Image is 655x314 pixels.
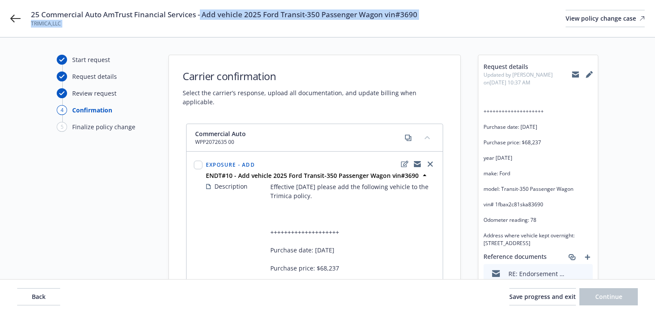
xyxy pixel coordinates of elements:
a: copyLogging [412,159,422,169]
button: Back [17,288,60,305]
button: Save progress and exit [509,288,576,305]
div: Request details [72,72,117,81]
span: TRIMICA,LLC [31,20,417,28]
div: RE: Endorsement Request - TRIMICA,LLC - Policy #WPP2072635 00 [508,269,564,278]
button: preview file [582,269,589,278]
span: Effective [DATE] please add the following vehicle to the Trimica policy. ++++++++++++++++++++ Pur... [484,92,593,247]
span: WPP2072635 00 [195,138,246,146]
a: copy [403,133,413,143]
div: Finalize policy change [72,122,135,131]
h1: Carrier confirmation [183,69,447,83]
span: Back [32,292,46,301]
button: Continue [579,288,638,305]
span: Request details [484,62,572,71]
span: Continue [595,292,622,301]
a: close [425,159,435,169]
span: Exposure - Add [206,161,255,168]
span: Reference documents [484,252,547,262]
a: add [582,252,593,262]
a: edit [399,159,410,169]
a: View policy change case [566,10,645,27]
span: Save progress and exit [509,292,576,301]
div: Start request [72,55,110,64]
div: Commercial AutoWPP2072635 00copycollapse content [187,124,443,152]
strong: ENDT#10 - Add vehicle 2025 Ford Transit-350 Passenger Wagon vin#3690 [206,171,419,180]
button: download file [568,269,575,278]
div: Review request [72,89,116,98]
a: associate [567,252,577,262]
span: 25 Commercial Auto AmTrust Financial Services - Add vehicle 2025 Ford Transit-350 Passenger Wagon... [31,9,417,20]
div: Confirmation [72,106,112,115]
span: Description [214,182,248,191]
button: collapse content [420,131,434,144]
div: 4 [57,105,67,115]
span: Select the carrier’s response, upload all documentation, and update billing when applicable. [183,88,447,106]
span: Commercial Auto [195,129,246,138]
span: Updated by [PERSON_NAME] on [DATE] 10:37 AM [484,71,572,87]
div: 5 [57,122,67,132]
